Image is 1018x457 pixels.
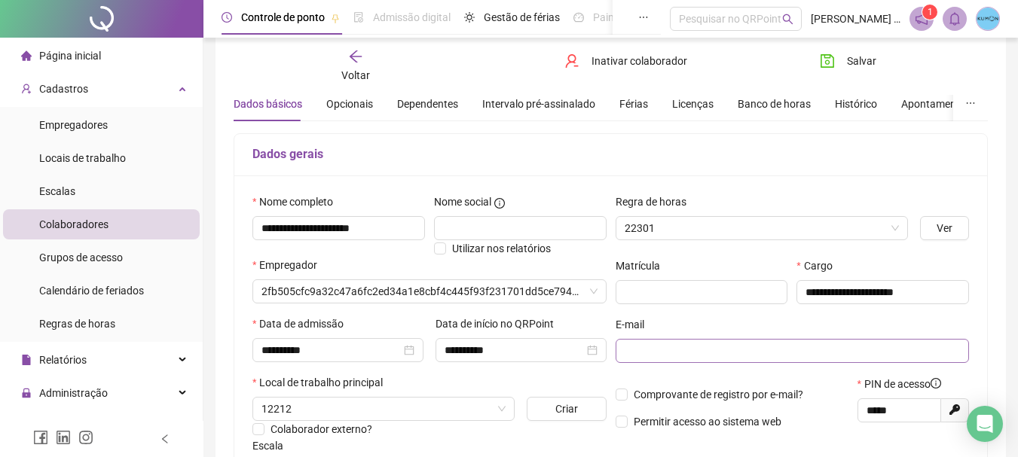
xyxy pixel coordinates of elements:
[160,434,170,444] span: left
[241,11,325,23] span: Controle de ponto
[555,401,578,417] span: Criar
[484,11,560,23] span: Gestão de férias
[252,193,343,210] label: Nome completo
[39,285,144,297] span: Calendário de feriados
[616,193,696,210] label: Regra de horas
[39,119,108,131] span: Empregadores
[738,96,811,112] div: Banco de horas
[252,374,393,391] label: Local de trabalho principal
[326,96,373,112] div: Opcionais
[782,14,793,25] span: search
[341,69,370,81] span: Voltar
[820,53,835,69] span: save
[527,397,606,421] button: Criar
[56,430,71,445] span: linkedin
[252,437,293,454] label: Escala
[494,198,505,209] span: info-circle
[436,315,564,332] label: Data de início no QRPoint
[953,87,988,121] button: ellipsis
[271,423,372,435] span: Colaborador externo?
[434,193,491,210] span: Nome social
[464,12,475,23] span: sun
[78,430,93,445] span: instagram
[39,185,75,197] span: Escalas
[948,12,961,26] span: bell
[261,398,506,420] span: 12212
[592,53,687,69] span: Inativar colaborador
[252,315,353,332] label: Data de admissão
[937,220,952,236] span: Ver
[967,406,1003,442] div: Open Intercom Messenger
[593,11,652,23] span: Painel do DP
[397,96,458,112] div: Dependentes
[482,96,595,112] div: Intervalo pré-assinalado
[331,14,340,23] span: pushpin
[348,49,363,64] span: arrow-left
[922,5,937,20] sup: 1
[920,216,969,240] button: Ver
[39,152,126,164] span: Locais de trabalho
[21,388,32,398] span: lock
[234,96,302,112] div: Dados básicos
[796,257,842,274] label: Cargo
[638,12,649,23] span: ellipsis
[573,12,584,23] span: dashboard
[847,53,876,69] span: Salvar
[39,50,101,62] span: Página inicial
[864,376,941,392] span: PIN de acesso
[373,11,451,23] span: Admissão digital
[616,257,670,274] label: Matrícula
[21,50,32,61] span: home
[928,7,933,17] span: 1
[39,83,88,95] span: Cadastros
[39,420,98,432] span: Exportações
[452,242,551,254] span: Utilizar nos relatórios
[21,355,32,365] span: file
[977,8,999,30] img: 27113
[965,98,976,108] span: ellipsis
[39,387,108,399] span: Administração
[915,12,928,26] span: notification
[634,388,803,401] span: Comprovante de registro por e-mail?
[811,11,900,27] span: [PERSON_NAME] - ORIENTADORA
[252,257,327,273] label: Empregador
[616,316,654,333] label: E-mail
[39,354,87,366] span: Relatórios
[353,12,364,23] span: file-done
[553,49,699,73] button: Inativar colaborador
[261,280,598,303] span: 2fb505cfc9a32c47a6fc2ed34a1e8cbf4c445f93f231701dd5ce7943b6a614d5
[625,217,900,239] span: 22301
[33,430,48,445] span: facebook
[931,378,941,388] span: info-circle
[672,96,714,112] div: Licenças
[809,49,888,73] button: Salvar
[222,12,232,23] span: clock-circle
[21,84,32,94] span: user-add
[619,96,648,112] div: Férias
[39,251,123,264] span: Grupos de acesso
[901,96,971,112] div: Apontamentos
[252,145,969,163] h5: Dados gerais
[835,96,877,112] div: Histórico
[634,416,781,428] span: Permitir acesso ao sistema web
[39,218,109,230] span: Colaboradores
[39,318,115,330] span: Regras de horas
[564,53,579,69] span: user-delete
